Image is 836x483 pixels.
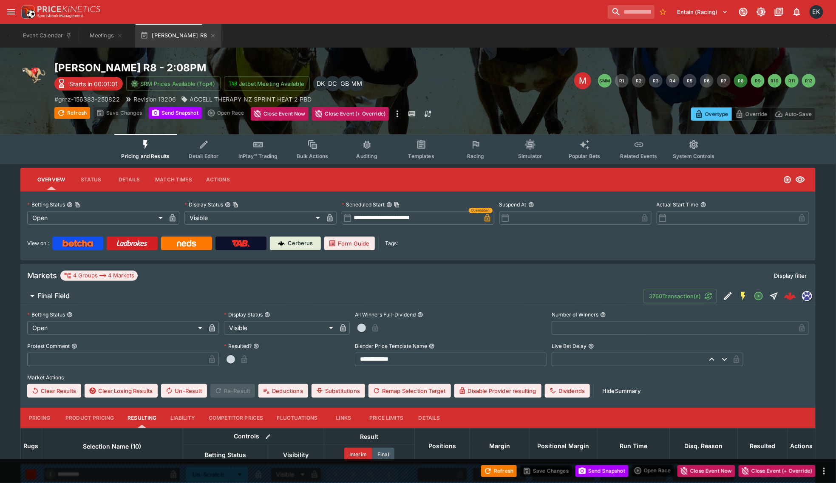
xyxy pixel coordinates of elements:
[325,76,340,91] div: David Crockford
[717,74,731,88] button: R7
[121,153,170,159] span: Pricing and Results
[263,431,274,442] button: Bulk edit
[184,201,223,208] p: Display Status
[149,107,202,119] button: Send Snapshot
[337,76,352,91] div: Gary Brigginshaw
[700,202,706,208] button: Actual Start Time
[164,408,202,428] button: Liability
[670,428,738,464] th: Disq. Reason
[766,288,782,304] button: Straight
[238,153,278,159] span: InPlay™ Trading
[745,110,767,119] p: Override
[264,312,270,318] button: Display Status
[232,202,238,208] button: Copy To Clipboard
[74,441,150,452] span: Selection Name (10)
[394,202,400,208] button: Copy To Clipboard
[71,343,77,349] button: Protest Comment
[467,153,485,159] span: Racing
[608,5,655,19] input: search
[783,175,792,184] svg: Open
[802,291,812,301] div: grnz
[114,134,721,164] div: Event type filters
[133,95,176,104] p: Revision 13206
[372,448,394,461] button: Final
[569,153,601,159] span: Popular Bets
[64,271,134,281] div: 4 Groups 4 Markets
[597,384,646,398] button: HideSummary
[807,3,826,21] button: Emily Kim
[59,408,121,428] button: Product Pricing
[121,408,163,428] button: Resulting
[19,3,36,20] img: PriceKinetics Logo
[782,288,799,305] a: e7bbc88d-f764-4496-9108-5c5918fea44d
[312,107,389,121] button: Close Event (+ Override)
[598,74,816,88] nav: pagination navigation
[734,74,748,88] button: R8
[731,107,771,121] button: Override
[183,428,324,445] th: Controls
[148,169,199,190] button: Match Times
[598,74,612,88] button: SMM
[232,240,250,247] img: TabNZ
[819,466,829,476] button: more
[598,428,670,464] th: Run Time
[656,5,670,19] button: No Bookmarks
[349,76,364,91] div: Michela Marris
[297,153,328,159] span: Bulk Actions
[784,290,796,302] img: logo-cerberus--red.svg
[67,202,73,208] button: Betting StatusCopy To Clipboard
[739,465,816,477] button: Close Event (+ Override)
[312,384,365,398] button: Substitutions
[344,448,372,461] button: Interim
[600,312,606,318] button: Number of Winners
[313,76,329,91] div: Dabin Kim
[278,240,285,247] img: Cerberus
[528,202,534,208] button: Suspend At
[31,169,72,190] button: Overview
[691,107,732,121] button: Overtype
[481,465,517,477] button: Refresh
[657,201,699,208] p: Actual Start Time
[288,239,313,248] p: Cerberus
[21,428,41,464] th: Rugs
[3,4,19,20] button: open drawer
[251,107,309,121] button: Close Event Now
[649,74,663,88] button: R3
[229,79,237,88] img: jetbet-logo.svg
[789,4,805,20] button: Notifications
[189,153,219,159] span: Detail Editor
[324,237,375,250] a: Form Guide
[270,237,321,250] a: Cerberus
[27,342,70,350] p: Protest Comment
[342,201,385,208] p: Scheduled Start
[574,72,591,89] div: Edit Meeting
[518,153,542,159] span: Simulator
[37,6,100,12] img: PriceKinetics
[27,321,205,335] div: Open
[20,288,643,305] button: Final Field
[355,311,416,318] p: All Winners Full-Dividend
[190,95,312,104] p: ACCELL THERAPY NZ SPRINT HEAT 2 PBD
[429,343,435,349] button: Blender Price Template Name
[224,342,252,350] p: Resulted?
[27,271,57,280] h5: Markets
[615,74,629,88] button: R1
[499,201,527,208] p: Suspend At
[788,428,816,464] th: Actions
[37,291,70,300] h6: Final Field
[771,107,816,121] button: Auto-Save
[181,95,312,104] div: ACCELL THERAPY NZ SPRINT HEAT 2 PBD
[135,24,221,48] button: [PERSON_NAME] R8
[784,290,796,302] div: e7bbc88d-f764-4496-9108-5c5918fea44d
[632,74,646,88] button: R2
[224,311,263,318] p: Display Status
[632,465,674,477] div: split button
[720,288,736,304] button: Edit Detail
[705,110,728,119] p: Overtype
[357,153,377,159] span: Auditing
[85,384,158,398] button: Clear Losing Results
[224,76,310,91] button: Jetbet Meeting Available
[27,237,49,250] label: View on :
[54,61,435,74] h2: Copy To Clipboard
[62,240,93,247] img: Betcha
